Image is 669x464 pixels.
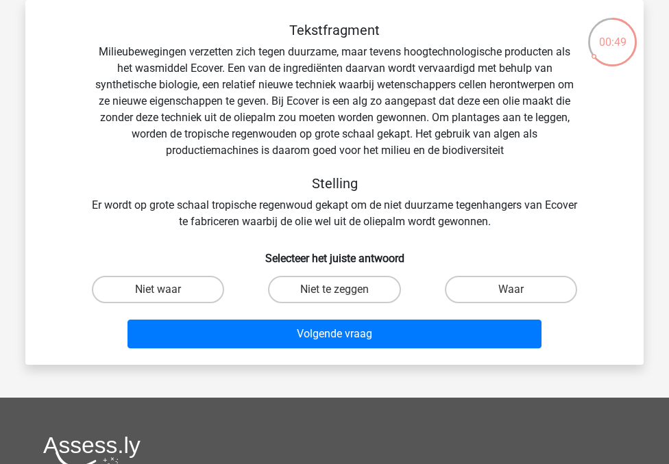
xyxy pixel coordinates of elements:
[47,241,622,265] h6: Selecteer het juiste antwoord
[92,276,224,303] label: Niet waar
[445,276,577,303] label: Waar
[91,175,578,192] h5: Stelling
[47,22,622,230] div: Milieubewegingen verzetten zich tegen duurzame, maar tevens hoogtechnologische producten als het ...
[127,320,542,348] button: Volgende vraag
[268,276,400,303] label: Niet te zeggen
[91,22,578,38] h5: Tekstfragment
[587,16,638,51] div: 00:49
